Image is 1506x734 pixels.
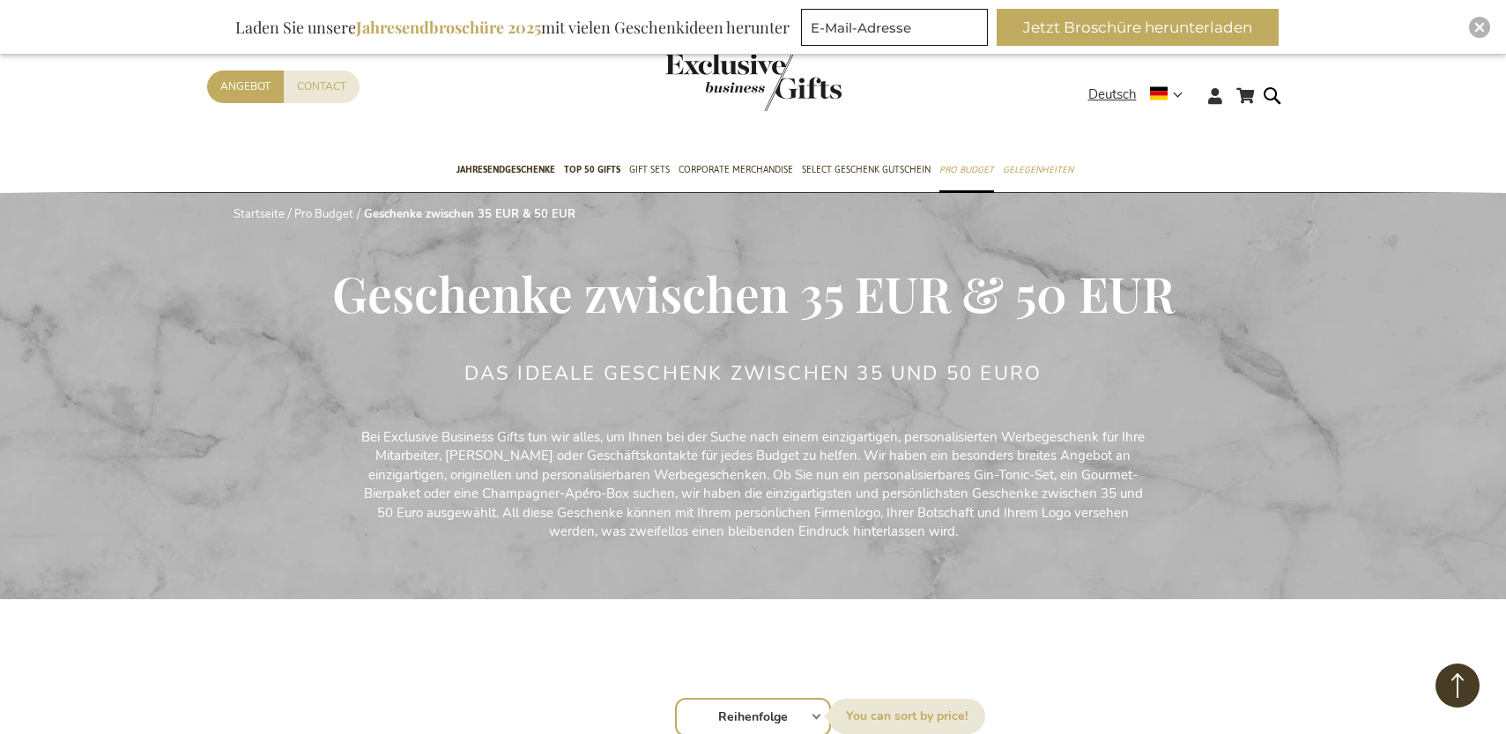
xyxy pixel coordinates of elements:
[665,53,753,111] a: store logo
[284,70,360,103] a: Contact
[939,160,994,179] span: Pro Budget
[356,17,541,38] b: Jahresendbroschüre 2025
[1088,85,1194,105] div: Deutsch
[1088,85,1137,105] span: Deutsch
[207,70,284,103] a: Angebot
[802,160,931,179] span: Select Geschenk Gutschein
[332,260,1175,325] span: Geschenke zwischen 35 EUR & 50 EUR
[665,53,842,111] img: Exclusive Business gifts logo
[679,160,793,179] span: Corporate Merchandise
[227,9,798,46] div: Laden Sie unsere mit vielen Geschenkideen herunter
[1474,22,1485,33] img: Close
[629,160,670,179] span: Gift Sets
[464,363,1042,384] h2: Das ideale Geschenk zwischen 35 und 50 Euro
[234,206,285,222] a: Startseite
[1003,160,1073,179] span: Gelegenheiten
[364,206,575,222] strong: Geschenke zwischen 35 EUR & 50 EUR
[997,9,1279,46] button: Jetzt Broschüre herunterladen
[1469,17,1490,38] div: Close
[828,699,985,734] label: Sortieren nach
[801,9,993,51] form: marketing offers and promotions
[801,9,988,46] input: E-Mail-Adresse
[564,160,620,179] span: TOP 50 Gifts
[456,160,555,179] span: Jahresendgeschenke
[357,428,1150,542] p: Bei Exclusive Business Gifts tun wir alles, um Ihnen bei der Suche nach einem einzigartigen, pers...
[294,206,353,222] a: Pro Budget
